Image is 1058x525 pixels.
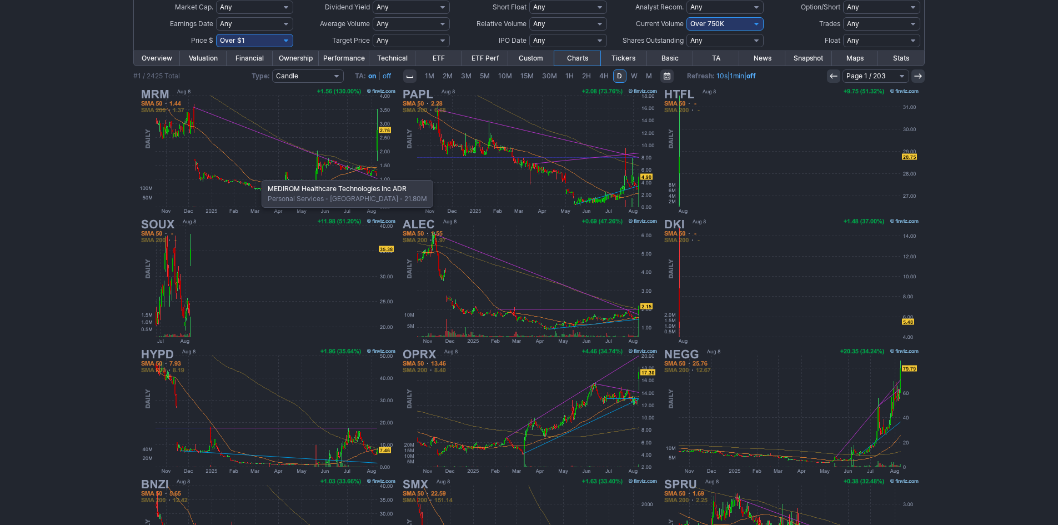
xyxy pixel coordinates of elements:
span: Option/Short [801,3,840,11]
span: Trades [819,19,840,28]
span: Analyst Recom. [635,3,684,11]
span: Shares Outstanding [623,36,684,44]
a: 2H [578,69,595,83]
span: Average Volume [320,19,370,28]
img: PAPL - Pineapple Financial Inc - Stock Price Chart [399,86,659,216]
span: | [378,72,380,80]
span: M [646,72,652,80]
a: 10M [494,69,516,83]
img: NEGG - Newegg Commerce Inc - Stock Price Chart [661,346,921,476]
a: Stats [878,51,924,66]
span: 15M [520,72,534,80]
span: 3M [461,72,472,80]
a: 1M [421,69,438,83]
span: Market Cap. [175,3,213,11]
a: W [627,69,641,83]
span: 30M [542,72,557,80]
img: OPRX - OptimizeRx Corp - Stock Price Chart [399,346,659,476]
a: D [613,69,626,83]
a: Financial [227,51,273,66]
a: 3M [457,69,475,83]
span: Float [825,36,840,44]
a: 30M [538,69,561,83]
span: Earnings Date [170,19,213,28]
a: Custom [508,51,554,66]
img: SOUX - Defiance Daily Target 2X Long SOUN ETF - Stock Price Chart [138,216,398,346]
span: IPO Date [499,36,527,44]
a: Snapshot [785,51,831,66]
span: D [617,72,622,80]
a: Performance [319,51,369,66]
a: 15M [517,69,538,83]
b: Refresh: [687,72,715,80]
a: Ownership [273,51,319,66]
span: 2M [443,72,453,80]
a: Overview [134,51,180,66]
a: off [746,72,756,80]
button: Range [660,69,674,83]
a: off [383,72,391,80]
a: News [739,51,785,66]
img: DKI - Darkiris Inc - Stock Price Chart [661,216,921,346]
a: Charts [554,51,600,66]
a: Maps [832,51,878,66]
span: 1M [425,72,434,80]
img: HTFL - Heartflow Inc - Stock Price Chart [661,86,921,216]
span: Relative Volume [477,19,527,28]
a: 1min [730,72,744,80]
span: 5M [480,72,490,80]
span: Target Price [332,36,370,44]
b: Type: [252,72,270,80]
a: 5M [476,69,494,83]
a: 10s [716,72,728,80]
a: 1H [561,69,578,83]
a: on [368,72,376,80]
span: 2H [582,72,591,80]
a: TA [693,51,739,66]
span: Price $ [191,36,213,44]
a: Tickers [600,51,646,66]
a: 2M [439,69,457,83]
span: • [398,194,404,203]
a: ETF Perf [462,51,508,66]
a: Basic [647,51,693,66]
span: W [631,72,638,80]
span: | | [687,71,756,82]
span: 1H [565,72,574,80]
a: 4H [595,69,613,83]
div: #1 / 2425 Total [133,71,180,82]
a: Valuation [180,51,226,66]
span: Current Volume [636,19,684,28]
span: Short Float [493,3,527,11]
span: 4H [599,72,609,80]
a: Technical [369,51,415,66]
a: M [642,69,656,83]
span: • [324,194,330,203]
div: Personal Services [GEOGRAPHIC_DATA] 21.80M [262,180,433,208]
img: ALEC - Alector Inc - Stock Price Chart [399,216,659,346]
img: MRM - MEDIROM Healthcare Technologies Inc ADR - Stock Price Chart [138,86,398,216]
b: MEDIROM Healthcare Technologies Inc ADR [268,184,407,193]
img: HYPD - Hyperion DeFi Inc - Stock Price Chart [138,346,398,476]
a: ETF [415,51,462,66]
b: TA: [355,72,366,80]
span: 10M [498,72,512,80]
button: Interval [403,69,417,83]
span: Dividend Yield [325,3,370,11]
